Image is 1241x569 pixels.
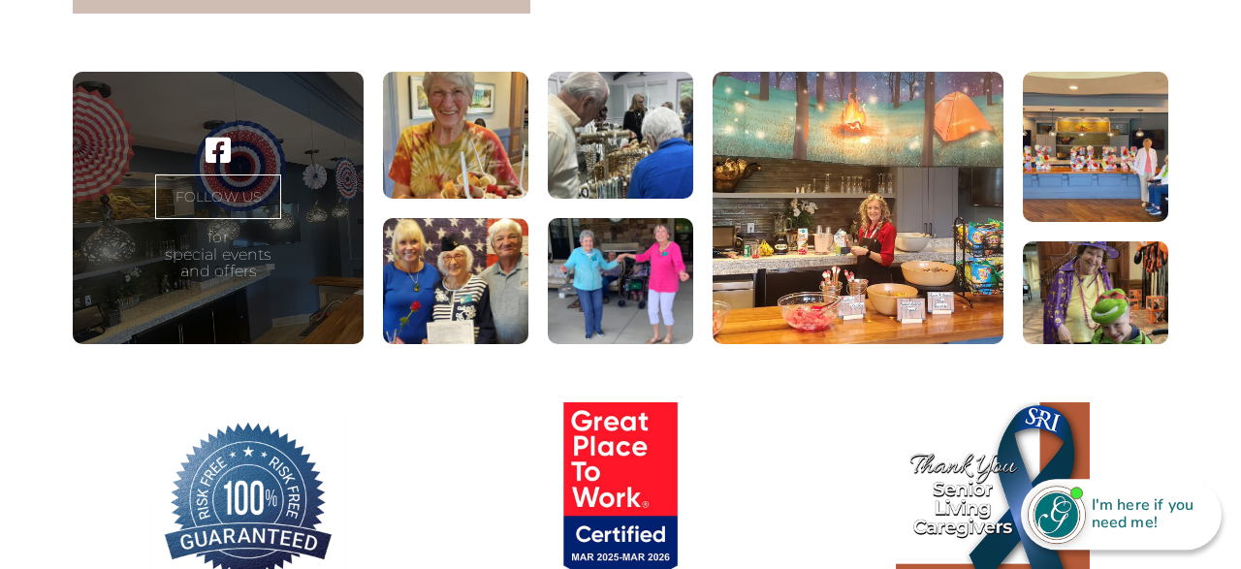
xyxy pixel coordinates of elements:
[1086,493,1208,535] div: I'm here if you need me!
[206,136,231,165] a: Visit our ' . $platform_name . ' page
[155,174,281,219] a: FOLLOW US
[165,229,270,280] p: for special events and offers
[1029,487,1085,543] img: avatar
